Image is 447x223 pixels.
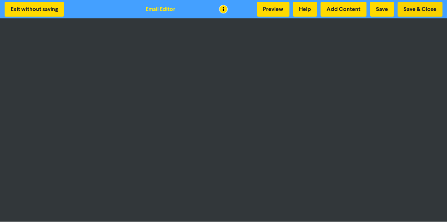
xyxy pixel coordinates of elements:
[293,2,317,17] button: Help
[5,2,64,17] button: Exit without saving
[398,2,442,17] button: Save & Close
[257,2,289,17] button: Preview
[146,5,175,13] div: Email Editor
[320,2,366,17] button: Add Content
[370,2,394,17] button: Save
